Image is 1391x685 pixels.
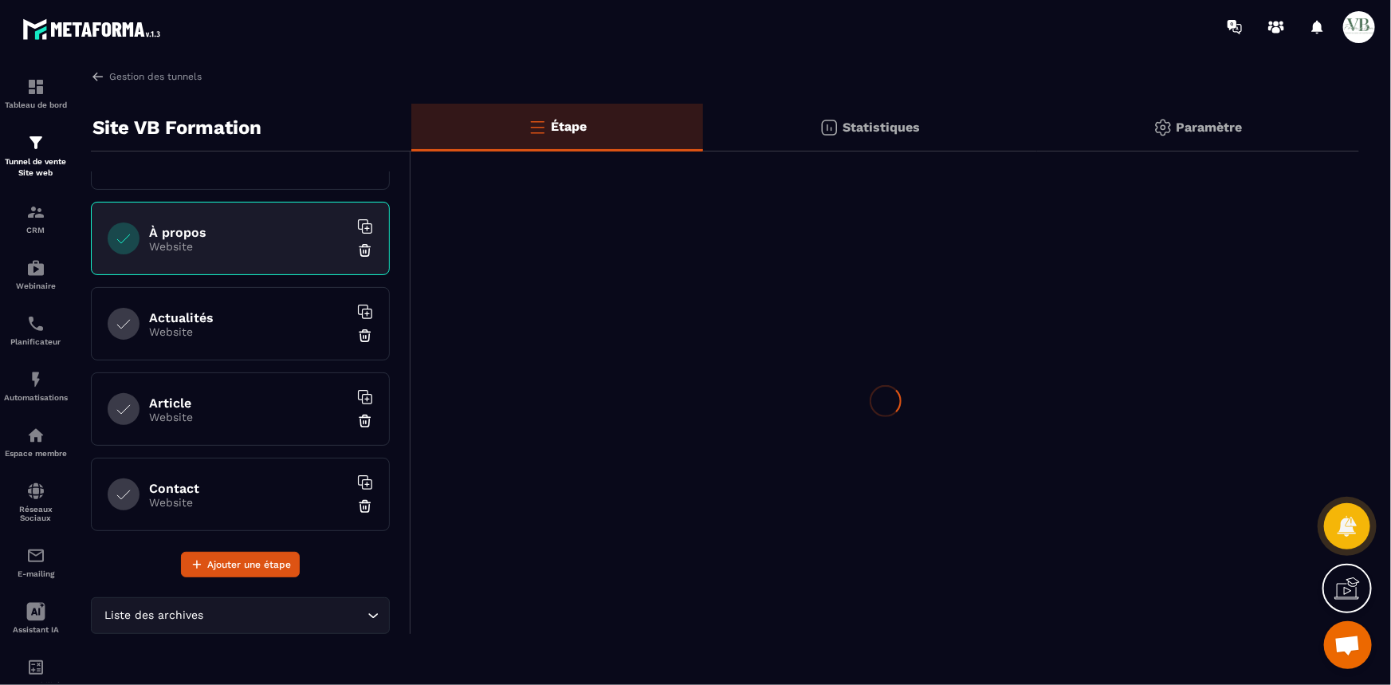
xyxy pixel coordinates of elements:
span: Liste des archives [101,607,207,624]
img: trash [357,498,373,514]
a: emailemailE-mailing [4,534,68,590]
h6: Actualités [149,310,348,325]
button: Ajouter une étape [181,552,300,577]
a: formationformationTunnel de vente Site web [4,121,68,191]
a: formationformationCRM [4,191,68,246]
img: scheduler [26,314,45,333]
img: automations [26,370,45,389]
p: Website [149,411,348,423]
p: Website [149,325,348,338]
img: setting-gr.5f69749f.svg [1153,118,1173,137]
span: Ajouter une étape [207,557,291,573]
p: Assistant IA [4,625,68,634]
p: Statistiques [843,120,920,135]
div: Search for option [91,597,390,634]
img: stats.20deebd0.svg [819,118,839,137]
img: formation [26,77,45,96]
a: automationsautomationsWebinaire [4,246,68,302]
img: email [26,546,45,565]
p: Site VB Formation [92,112,261,144]
img: trash [357,413,373,429]
img: automations [26,426,45,445]
a: Gestion des tunnels [91,69,202,84]
p: Étape [551,119,587,134]
p: Paramètre [1177,120,1243,135]
img: accountant [26,658,45,677]
p: Website [149,496,348,509]
img: formation [26,203,45,222]
img: trash [357,242,373,258]
img: arrow [91,69,105,84]
p: Tableau de bord [4,100,68,109]
h6: Article [149,396,348,411]
p: Espace membre [4,449,68,458]
a: social-networksocial-networkRéseaux Sociaux [4,470,68,534]
p: Webinaire [4,281,68,290]
p: Website [149,240,348,253]
a: formationformationTableau de bord [4,65,68,121]
img: automations [26,258,45,278]
p: E-mailing [4,569,68,578]
img: formation [26,133,45,152]
p: Planificateur [4,337,68,346]
p: Réseaux Sociaux [4,505,68,522]
p: CRM [4,226,68,234]
a: Assistant IA [4,590,68,646]
a: schedulerschedulerPlanificateur [4,302,68,358]
input: Search for option [207,607,363,624]
p: Tunnel de vente Site web [4,156,68,179]
h6: Contact [149,481,348,496]
h6: À propos [149,225,348,240]
img: bars-o.4a397970.svg [528,117,547,136]
p: Automatisations [4,393,68,402]
a: automationsautomationsEspace membre [4,414,68,470]
a: automationsautomationsAutomatisations [4,358,68,414]
img: social-network [26,482,45,501]
div: Ouvrir le chat [1324,621,1372,669]
img: trash [357,328,373,344]
img: logo [22,14,166,44]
